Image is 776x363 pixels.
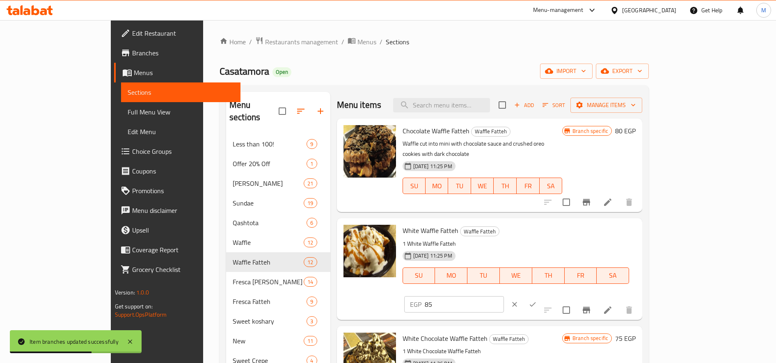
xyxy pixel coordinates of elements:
span: Sections [128,87,234,97]
span: FR [568,269,594,281]
span: [PERSON_NAME] [233,178,304,188]
span: Waffle Fatteh [490,334,528,344]
span: Select to update [558,194,575,211]
div: Waffle Fatteh [233,257,304,267]
span: Choice Groups [132,146,234,156]
span: Get support on: [115,301,153,312]
a: Full Menu View [121,102,240,122]
button: SU [403,178,426,194]
span: 1.0.0 [136,287,149,298]
button: FR [517,178,540,194]
p: EGP [410,299,421,309]
p: 1 White Chocolate Waffle Fatteh [403,346,562,356]
div: Open [272,67,291,77]
button: SA [597,267,629,284]
button: WE [471,178,494,194]
span: Waffle [233,237,304,247]
button: Branch-specific-item [577,192,596,212]
div: New11 [226,331,330,351]
span: Casatamora [220,62,269,80]
button: import [540,64,593,79]
span: Open [272,68,291,75]
button: MO [426,178,449,194]
span: Menus [357,37,376,47]
div: items [304,198,317,208]
span: FR [520,180,536,192]
input: search [393,98,490,112]
span: SA [600,269,626,281]
div: [GEOGRAPHIC_DATA] [622,6,676,15]
span: WE [503,269,529,281]
a: Support.OpsPlatform [115,309,167,320]
button: SU [403,267,435,284]
button: export [596,64,649,79]
div: Item branches updated successfully [30,337,119,346]
span: Select to update [558,301,575,319]
span: 3 [307,317,316,325]
span: SU [406,269,432,281]
a: Grocery Checklist [114,260,240,279]
span: Promotions [132,186,234,196]
span: Manage items [577,100,636,110]
button: TU [448,178,471,194]
div: Fresca Fatteh9 [226,292,330,311]
span: Less than 100! [233,139,307,149]
a: Edit menu item [603,305,613,315]
a: Sections [121,82,240,102]
span: Fresca Fatteh [233,297,307,306]
div: Waffle Fatteh [471,127,510,137]
img: White Waffle Fatteh [343,225,396,277]
span: Sweet koshary [233,316,307,326]
div: Sweet koshary3 [226,311,330,331]
h2: Menu items [337,99,382,111]
span: M [761,6,766,15]
span: 1 [307,160,316,168]
span: Sort sections [291,101,311,121]
span: 12 [304,258,316,266]
span: Waffle Fatteh [472,127,510,136]
button: Add section [311,101,330,121]
span: Branch specific [569,334,611,342]
span: Coverage Report [132,245,234,255]
span: 6 [307,219,316,227]
button: delete [619,300,639,320]
div: Waffle Fatteh [460,226,499,236]
div: [PERSON_NAME]21 [226,174,330,193]
span: Upsell [132,225,234,235]
a: Edit Menu [121,122,240,142]
button: TH [532,267,565,284]
div: Qashtota [233,218,307,228]
button: Sort [540,99,567,112]
span: 14 [304,278,316,286]
span: Coupons [132,166,234,176]
span: 9 [307,298,316,306]
div: items [307,139,317,149]
span: Branches [132,48,234,58]
li: / [341,37,344,47]
a: Coverage Report [114,240,240,260]
div: Sundae [233,198,304,208]
img: Chocolate Waffle Fatteh [343,125,396,178]
div: Waffle Fatteh12 [226,252,330,272]
button: Branch-specific-item [577,300,596,320]
div: Waffle Fatteh [489,334,529,344]
div: Fresca Mora [233,277,304,287]
button: TH [494,178,517,194]
span: SA [543,180,559,192]
span: [DATE] 11:25 PM [410,252,456,260]
p: 1 White Waffle Fatteh [403,239,629,249]
button: SA [540,178,563,194]
div: items [304,336,317,346]
a: Coupons [114,161,240,181]
li: / [380,37,382,47]
h6: 80 EGP [615,125,636,137]
a: Promotions [114,181,240,201]
span: 21 [304,180,316,187]
span: Add [513,100,535,110]
div: items [304,237,317,247]
span: MO [429,180,445,192]
a: Menu disclaimer [114,201,240,220]
button: delete [619,192,639,212]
